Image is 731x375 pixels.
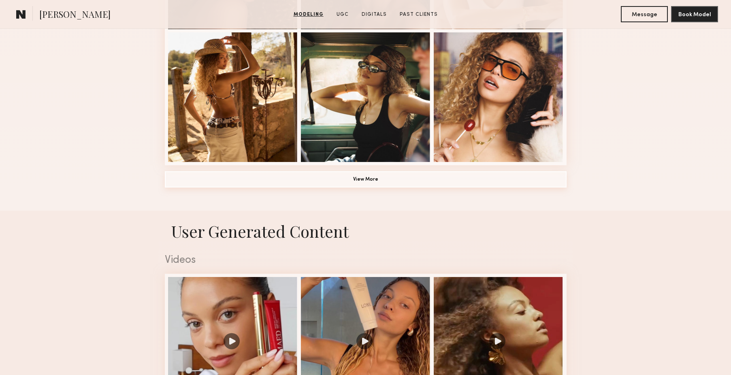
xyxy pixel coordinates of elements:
[39,8,111,22] span: [PERSON_NAME]
[671,6,718,22] button: Book Model
[671,11,718,17] a: Book Model
[158,220,573,242] h1: User Generated Content
[165,171,567,187] button: View More
[290,11,327,18] a: Modeling
[396,11,441,18] a: Past Clients
[358,11,390,18] a: Digitals
[621,6,668,22] button: Message
[333,11,352,18] a: UGC
[165,255,567,266] div: Videos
